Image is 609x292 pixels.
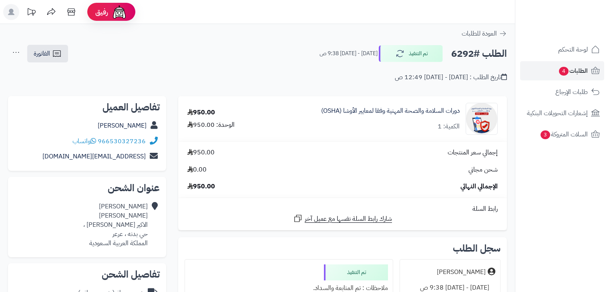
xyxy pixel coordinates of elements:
[21,4,41,22] a: تحديثات المنصة
[559,67,569,76] span: 4
[468,165,498,174] span: شحن مجاني
[462,29,497,38] span: العودة للطلبات
[34,49,50,58] span: الفاتورة
[558,44,588,55] span: لوحة التحكم
[187,165,207,174] span: 0.00
[520,125,604,144] a: السلات المتروكة3
[42,152,146,161] a: [EMAIL_ADDRESS][DOMAIN_NAME]
[324,264,388,280] div: تم التنفيذ
[437,268,486,277] div: [PERSON_NAME]
[520,40,604,59] a: لوحة التحكم
[453,244,500,253] h3: سجل الطلب
[520,104,604,123] a: إشعارات التحويلات البنكية
[305,214,392,224] span: شارك رابط السلة نفسها مع عميل آخر
[520,82,604,102] a: طلبات الإرجاع
[541,130,550,139] span: 3
[448,148,498,157] span: إجمالي سعر المنتجات
[98,121,147,130] a: [PERSON_NAME]
[438,122,460,131] div: الكمية: 1
[98,136,146,146] a: 966530327236
[27,45,68,62] a: الفاتورة
[187,148,215,157] span: 950.00
[379,45,443,62] button: تم التنفيذ
[187,108,215,117] div: 950.00
[72,136,96,146] a: واتساب
[95,7,108,17] span: رفيق
[83,202,148,248] div: [PERSON_NAME] [PERSON_NAME] الاكير [PERSON_NAME] ، حي بدنه ، عرعر المملكة العربية السعودية
[187,182,215,191] span: 950.00
[460,182,498,191] span: الإجمالي النهائي
[321,106,460,116] a: دورات السلامة والصحة المهنية وفقا لمعايير الأوشا (OSHA)
[320,50,378,58] small: [DATE] - [DATE] 9:38 ص
[540,129,588,140] span: السلات المتروكة
[14,102,160,112] h2: تفاصيل العميل
[181,204,504,214] div: رابط السلة
[395,73,507,82] div: تاريخ الطلب : [DATE] - [DATE] 12:49 ص
[520,61,604,80] a: الطلبات4
[462,29,507,38] a: العودة للطلبات
[555,86,588,98] span: طلبات الإرجاع
[466,103,497,135] img: 1752420691-%D8%A7%D9%84%D8%B3%D9%84%D8%A7%D9%85%D8%A9%20%D9%88%20%D8%A7%D9%84%D8%B5%D8%AD%D8%A9%2...
[14,183,160,193] h2: عنوان الشحن
[187,120,235,130] div: الوحدة: 950.00
[527,108,588,119] span: إشعارات التحويلات البنكية
[14,270,160,279] h2: تفاصيل الشحن
[451,46,507,62] h2: الطلب #6292
[293,214,392,224] a: شارك رابط السلة نفسها مع عميل آخر
[111,4,127,20] img: ai-face.png
[558,65,588,76] span: الطلبات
